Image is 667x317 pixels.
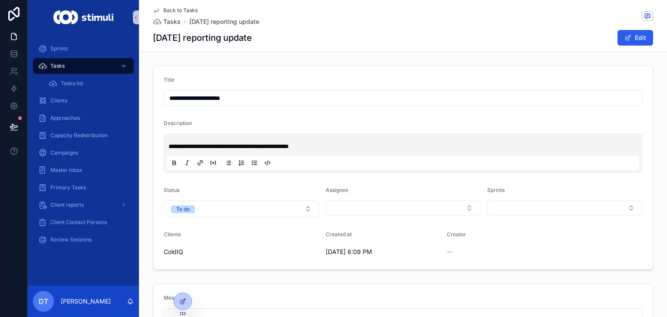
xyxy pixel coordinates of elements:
button: Select Button [326,201,481,215]
span: Clients [164,231,181,238]
span: Tasks [50,63,65,69]
span: Master Inbox [50,167,83,174]
a: Campaigns [33,145,134,161]
a: Back to Tasks [153,7,198,14]
span: Clients [50,97,67,104]
a: Capacity Redistribution [33,128,134,143]
button: Select Button [164,201,319,217]
a: Primary Tasks [33,180,134,195]
button: Select Button [487,201,642,215]
span: Title [164,76,175,83]
span: Assignee [326,187,348,193]
span: Review Sessions [50,236,92,243]
p: [PERSON_NAME] [61,297,111,306]
h1: [DATE] reporting update [153,32,252,44]
div: scrollable content [28,35,139,259]
span: Tasks list [61,80,83,87]
span: Campaigns [50,149,78,156]
span: -- [447,248,452,256]
span: Client Contact Persons [50,219,107,226]
span: Message [164,294,186,301]
a: Clients [33,93,134,109]
span: Client reports [50,201,84,208]
span: ColdIQ [164,248,183,256]
a: Client Contact Persons [33,215,134,230]
span: Back to Tasks [163,7,198,14]
a: Sprints [33,41,134,56]
span: Tasks [163,17,181,26]
button: Edit [617,30,653,46]
span: DT [39,296,48,307]
a: [DATE] reporting update [189,17,259,26]
span: Sprints [50,45,68,52]
a: Tasks [33,58,134,74]
a: Master Inbox [33,162,134,178]
a: Tasks [153,17,181,26]
span: Description [164,120,192,126]
a: Tasks list [43,76,134,91]
img: App logo [53,10,113,24]
span: [DATE] 8:09 PM [326,248,440,256]
span: Approaches [50,115,80,122]
span: Status [164,187,179,193]
div: To do [176,205,190,213]
span: Primary Tasks [50,184,86,191]
a: Client reports [33,197,134,213]
span: Creator [447,231,466,238]
a: Approaches [33,110,134,126]
span: Capacity Redistribution [50,132,108,139]
span: Created at [326,231,352,238]
span: Sprints [487,187,505,193]
a: Review Sessions [33,232,134,248]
